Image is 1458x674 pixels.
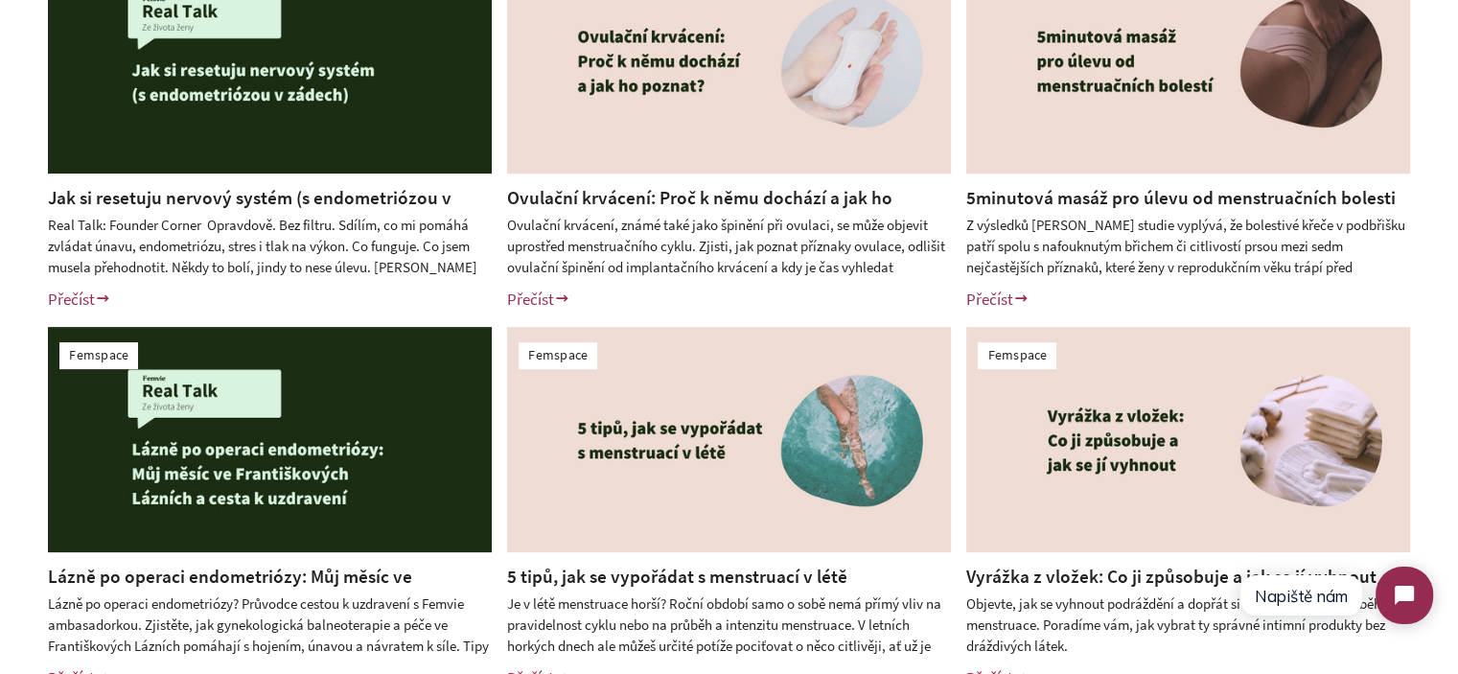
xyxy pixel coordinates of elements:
div: Real Talk: Founder Corner Opravdově. Bez filtru. Sdílím, co mi pomáhá zvládat únavu, endometriózu... [48,215,492,277]
a: Femspace [528,346,588,363]
a: 5minutová masáž pro úlevu od menstruačních bolesti [966,186,1396,209]
div: Z výsledků [PERSON_NAME] studie vyplývá, že bolestivé křeče v podbřišku patří spolu s nafouknutým... [966,215,1410,277]
a: Ovulační krvácení: Proč k němu dochází a jak ho poznat? [507,186,892,235]
iframe: Tidio Chat [1222,550,1449,640]
div: Ovulační krvácení, známé také jako špinění při ovulaci, se může objevit uprostřed menstruačního c... [507,215,951,277]
img: 5 tipů, jak se vypořádat s menstruací v létě [507,327,951,552]
div: Lázně po operaci endometriózy? Průvodce cestou k uzdravení s Femvie ambasadorkou. Zjistěte, jak g... [48,593,492,656]
a: Jak si resetuju nervový systém (s endometriózou v zádech)? [48,186,451,235]
a: 5 tipů, jak se vypořádat s menstruací v létě [507,565,847,588]
a: Přečíst [507,289,570,310]
a: Femspace [987,346,1047,363]
a: Přečíst [966,289,1030,310]
img: Lázně po operaci endometriózy: Můj měsíc ve Františkových Lázních a cesta k uzdravení [48,327,492,552]
a: Femspace [69,346,128,363]
a: Vyrážka z vložek: Co ji způsobuje a jak se jí vyhnout [966,565,1377,588]
a: Přečíst [48,289,111,310]
div: Objevte, jak se vyhnout podráždění a dopřát si maximální pohodlí během menstruace. Poradíme vám, ... [966,593,1410,656]
img: Vyrážka z vložek: Co ji způsobuje a jak se jí vyhnout [966,327,1410,552]
div: Je v létě menstruace horší? Roční období samo o sobě nemá přímý vliv na pravidelnost cyklu nebo n... [507,593,951,656]
a: Lázně po operaci endometriózy: Můj měsíc ve Františkových Lázních a cesta k uzdravení [48,565,412,614]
